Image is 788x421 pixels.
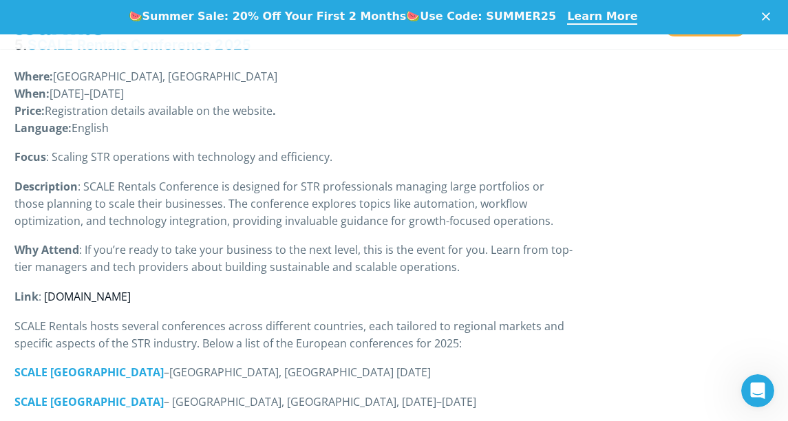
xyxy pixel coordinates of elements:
[72,120,109,136] span: English
[14,36,28,53] b: 5.
[14,394,164,409] a: SCALE [GEOGRAPHIC_DATA]
[14,289,39,304] b: Link
[741,374,774,407] iframe: Intercom live chat
[14,86,50,101] b: When:
[14,365,164,380] a: SCALE [GEOGRAPHIC_DATA]
[14,69,53,84] b: Where:
[39,289,41,304] span: :
[169,365,431,380] span: [GEOGRAPHIC_DATA], [GEOGRAPHIC_DATA] [DATE]
[14,179,553,228] span: : SCALE Rentals Conference is designed for STR professionals managing large portfolios or those p...
[164,365,169,380] span: –
[50,86,124,101] span: [DATE]–[DATE]
[45,103,273,118] span: Registration details available on the website
[14,103,45,118] b: Price:
[129,10,557,23] div: 🍉 🍉
[53,69,277,84] span: [GEOGRAPHIC_DATA], [GEOGRAPHIC_DATA]
[762,12,776,21] div: Close
[273,103,276,118] b: .
[41,289,131,304] a: [DOMAIN_NAME]
[14,120,72,136] b: Language:
[14,242,573,274] span: : If you’re ready to take your business to the next level, this is the event for you. Learn from ...
[420,10,556,23] b: Use Code: SUMMER25
[567,10,637,25] a: Learn More
[44,289,131,304] span: [DOMAIN_NAME]
[164,394,476,409] span: – [GEOGRAPHIC_DATA], [GEOGRAPHIC_DATA], [DATE]–[DATE]
[46,149,332,164] span: : Scaling STR operations with technology and efficiency.
[14,242,79,257] b: Why Attend
[14,149,46,164] b: Focus
[142,10,407,23] b: Summer Sale: 20% Off Your First 2 Months
[14,179,78,194] b: Description
[14,319,564,351] span: SCALE Rentals hosts several conferences across different countries, each tailored to regional mar...
[28,36,251,53] a: SCALE Rentals Conference 2025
